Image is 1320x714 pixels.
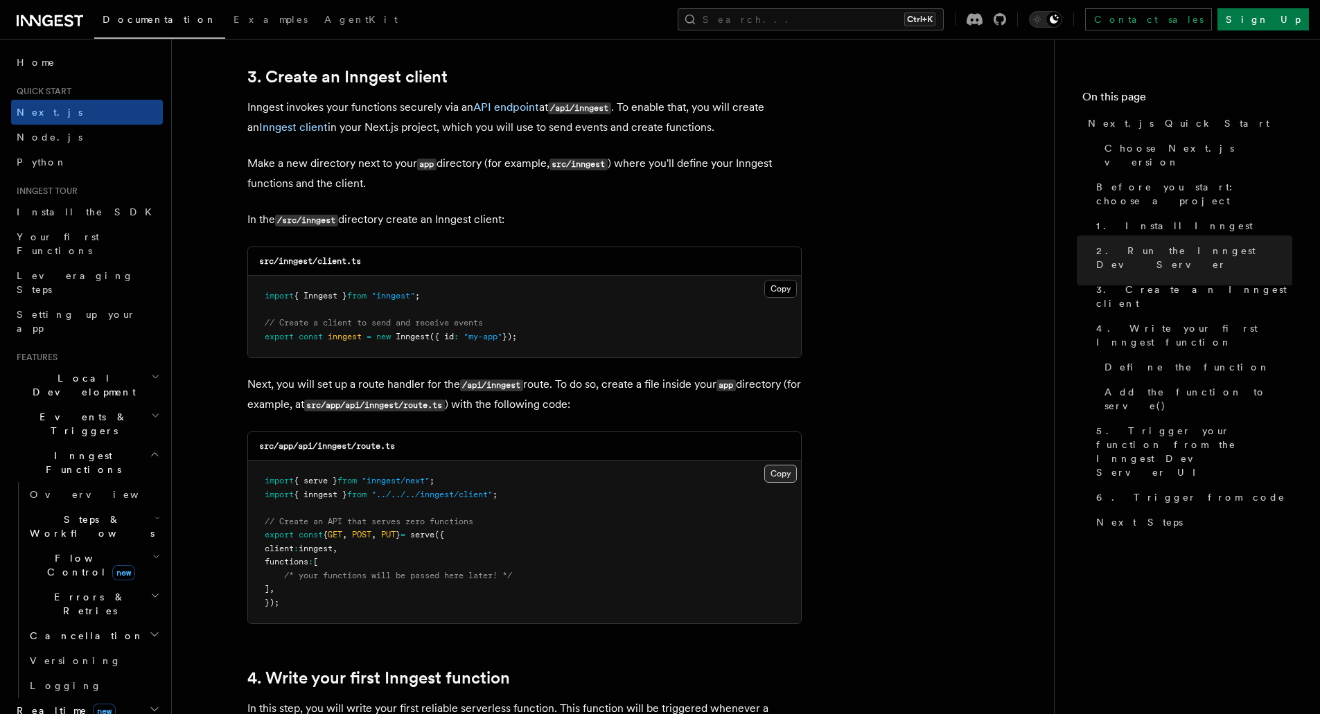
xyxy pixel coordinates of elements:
span: Local Development [11,371,151,399]
span: { serve } [294,476,337,485]
code: src/app/api/inngest/route.ts [259,441,395,451]
span: Next.js Quick Start [1088,116,1269,130]
span: [ [313,557,318,566]
a: API endpoint [473,100,539,114]
span: export [265,332,294,341]
span: Node.js [17,132,82,143]
a: 4. Write your first Inngest function [247,668,510,688]
span: from [337,476,357,485]
span: { [323,530,328,539]
a: AgentKit [316,4,406,37]
h4: On this page [1082,89,1292,111]
span: Examples [234,14,308,25]
a: Sign Up [1217,8,1309,30]
span: functions [265,557,308,566]
a: Next.js [11,100,163,125]
span: Errors & Retries [24,590,150,618]
a: 4. Write your first Inngest function [1091,316,1292,355]
button: Events & Triggers [11,404,163,443]
button: Errors & Retries [24,584,163,623]
span: Versioning [30,655,121,666]
span: /* your functions will be passed here later! */ [284,571,512,580]
span: Inngest tour [11,186,78,197]
a: Documentation [94,4,225,39]
p: In the directory create an Inngest client: [247,210,802,230]
span: 5. Trigger your function from the Inngest Dev Server UI [1096,424,1292,479]
a: Add the function to serve() [1099,380,1292,418]
button: Flow Controlnew [24,546,163,584]
span: Setting up your app [17,309,136,334]
span: Events & Triggers [11,410,151,438]
span: Inngest [396,332,430,341]
a: 5. Trigger your function from the Inngest Dev Server UI [1091,418,1292,485]
button: Inngest Functions [11,443,163,482]
a: 6. Trigger from code [1091,485,1292,510]
a: Overview [24,482,163,507]
code: src/inngest/client.ts [259,256,361,266]
a: Your first Functions [11,224,163,263]
span: Python [17,157,67,168]
a: Setting up your app [11,302,163,341]
span: , [342,530,347,539]
span: Home [17,55,55,69]
code: /api/inngest [460,380,523,391]
span: "inngest" [371,291,415,301]
span: import [265,476,294,485]
a: Before you start: choose a project [1091,175,1292,213]
span: ; [493,490,498,499]
span: Install the SDK [17,206,160,217]
button: Cancellation [24,623,163,648]
a: 3. Create an Inngest client [1091,277,1292,316]
span: { inngest } [294,490,347,499]
p: Next, you will set up a route handler for the route. To do so, create a file inside your director... [247,375,802,415]
span: Logging [30,680,102,691]
span: Documentation [103,14,217,25]
span: Leveraging Steps [17,270,134,295]
kbd: Ctrl+K [904,12,935,26]
span: from [347,291,367,301]
span: : [294,544,299,553]
span: ({ [434,530,444,539]
span: { Inngest } [294,291,347,301]
code: /src/inngest [275,215,338,226]
span: "my-app" [464,332,502,341]
a: Home [11,50,163,75]
span: Next Steps [1096,515,1183,529]
span: Inngest Functions [11,449,150,476]
p: Inngest invokes your functions securely via an at . To enable that, you will create an in your Ne... [247,98,802,137]
span: , [333,544,337,553]
code: app [716,380,736,391]
span: : [308,557,313,566]
code: /api/inngest [548,102,611,114]
span: , [270,584,274,593]
span: const [299,332,323,341]
span: 6. Trigger from code [1096,490,1285,504]
span: ; [415,291,420,301]
span: import [265,490,294,499]
span: new [112,565,135,580]
button: Toggle dark mode [1029,11,1062,28]
a: Inngest client [259,121,328,134]
span: : [454,332,459,341]
button: Search...Ctrl+K [678,8,944,30]
span: Steps & Workflows [24,512,155,540]
span: // Create a client to send and receive events [265,318,483,328]
a: 3. Create an Inngest client [247,67,448,87]
span: inngest [328,332,362,341]
span: Your first Functions [17,231,99,256]
a: Contact sales [1085,8,1212,30]
span: }); [265,598,279,607]
button: Steps & Workflows [24,507,163,546]
a: 1. Install Inngest [1091,213,1292,238]
a: 2. Run the Inngest Dev Server [1091,238,1292,277]
span: AgentKit [324,14,398,25]
span: Next.js [17,107,82,118]
span: Add the function to serve() [1105,385,1292,413]
div: Inngest Functions [11,482,163,698]
span: ] [265,584,270,593]
span: PUT [381,530,396,539]
a: Next.js Quick Start [1082,111,1292,136]
span: , [371,530,376,539]
span: Define the function [1105,360,1270,374]
code: src/inngest [549,159,608,170]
